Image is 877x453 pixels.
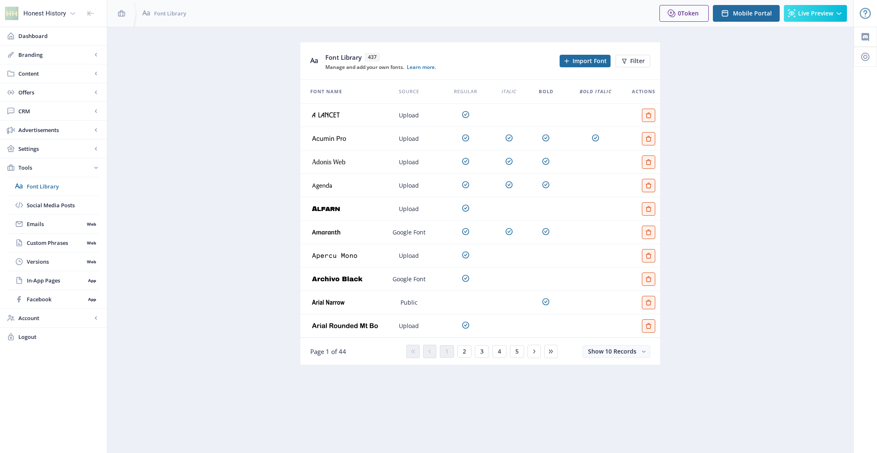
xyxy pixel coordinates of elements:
[681,9,699,17] span: Token
[8,177,99,196] a: Font Library
[399,87,419,97] span: Source
[18,51,92,59] span: Branding
[84,239,99,247] nb-badge: Web
[539,87,553,97] span: Bold
[5,7,18,20] img: properties.app_icon.png
[8,252,99,271] a: VersionsWeb
[8,290,99,308] a: FacebookApp
[632,87,655,97] span: Actions
[642,134,655,142] a: Edit page
[305,272,378,286] img: Archivo Black
[305,319,378,333] img: Arial Rounded Mt Bold
[300,42,661,365] app-collection-view: Font Library
[463,348,466,355] span: 2
[18,32,100,40] span: Dashboard
[325,64,404,71] span: Manage and add your own fonts.
[382,157,436,167] div: Upload
[510,345,524,358] button: 5
[310,347,346,356] span: Page 1 of 44
[560,55,611,67] button: Import Font
[642,274,655,282] a: Edit page
[85,276,99,285] nb-badge: App
[382,251,436,261] div: Upload
[588,347,636,355] span: Show 10 Records
[642,251,655,259] a: Edit page
[305,132,378,146] img: Acumin Pro
[642,110,655,118] a: Edit page
[798,10,833,17] span: Live Preview
[733,10,772,17] span: Mobile Portal
[84,220,99,228] nb-badge: Web
[454,87,477,97] span: Regular
[616,55,650,67] button: Filter
[555,55,611,67] a: New page
[580,87,612,97] span: Bold Italic
[784,5,847,22] button: Live Preview
[713,5,780,22] button: Mobile Portal
[382,227,436,237] div: Google Font
[480,348,484,355] span: 3
[642,157,655,165] a: Edit page
[365,53,380,61] span: 437
[18,314,92,322] span: Account
[8,271,99,290] a: In-App PagesApp
[407,64,436,71] a: Learn more.
[85,295,99,303] nb-badge: App
[27,182,99,191] span: Font Library
[642,227,655,235] a: Edit page
[382,110,436,120] div: Upload
[27,239,84,247] span: Custom Phrases
[18,163,92,172] span: Tools
[659,5,709,22] button: 0Token
[382,134,436,144] div: Upload
[382,274,436,284] div: Google Font
[305,155,378,169] img: Adonis Web
[382,321,436,331] div: Upload
[305,202,378,216] img: Alfarn
[305,295,378,310] img: Arial Narrow
[492,345,507,358] button: 4
[18,88,92,97] span: Offers
[27,257,84,266] span: Versions
[325,53,362,61] span: Font Library
[18,126,92,134] span: Advertisements
[305,108,378,122] img: A Lancet
[18,107,92,115] span: CRM
[475,345,489,358] button: 3
[642,204,655,212] a: Edit page
[305,249,378,263] img: Apercu Mono
[154,9,186,18] span: Font Library
[27,276,85,285] span: In-App Pages
[382,181,436,191] div: Upload
[18,145,92,153] span: Settings
[8,215,99,233] a: EmailsWeb
[8,196,99,214] a: Social Media Posts
[457,345,471,358] button: 2
[515,348,519,355] span: 5
[27,295,85,303] span: Facebook
[84,257,99,266] nb-badge: Web
[502,87,517,97] span: Italic
[305,178,378,193] img: Agenda
[382,204,436,214] div: Upload
[583,345,650,358] button: Show 10 Records
[498,348,501,355] span: 4
[642,321,655,329] a: Edit page
[440,345,454,358] button: 1
[27,201,99,209] span: Social Media Posts
[642,298,655,305] a: Edit page
[573,58,607,64] span: Import Font
[18,69,92,78] span: Content
[23,4,66,23] div: Honest History
[310,87,342,97] span: Font Name
[382,298,436,308] div: Public
[305,225,378,239] img: Amaranth
[27,220,84,228] span: Emails
[445,348,449,355] span: 1
[630,58,645,64] span: Filter
[18,333,100,341] span: Logout
[8,234,99,252] a: Custom PhrasesWeb
[642,181,655,188] a: Edit page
